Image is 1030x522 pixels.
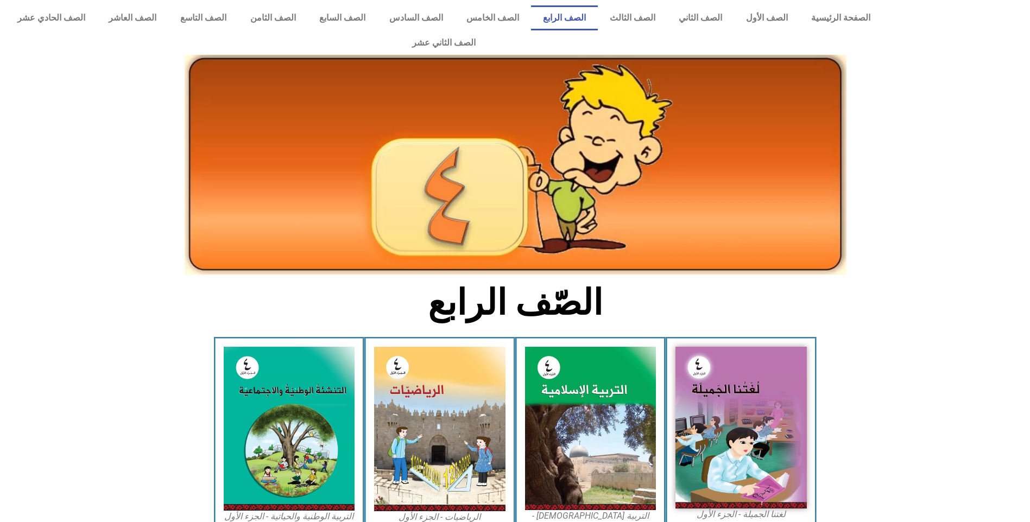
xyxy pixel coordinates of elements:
a: الصف الثاني عشر [5,30,882,55]
a: الصف الخامس [455,5,532,30]
a: الصف الثاني [667,5,734,30]
a: الصف السادس [377,5,455,30]
a: الصفحة الرئيسية [800,5,883,30]
figcaption: لغتنا الجميلة - الجزء الأول​ [675,508,807,520]
a: الصف الرابع [531,5,598,30]
a: الصف العاشر [97,5,169,30]
a: الصف التاسع [168,5,238,30]
a: الصف السابع [307,5,377,30]
a: الصف الحادي عشر [5,5,97,30]
a: الصف الثالث [598,5,667,30]
a: الصف الثامن [238,5,308,30]
h2: الصّف الرابع [336,282,694,324]
a: الصف الأول [734,5,800,30]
